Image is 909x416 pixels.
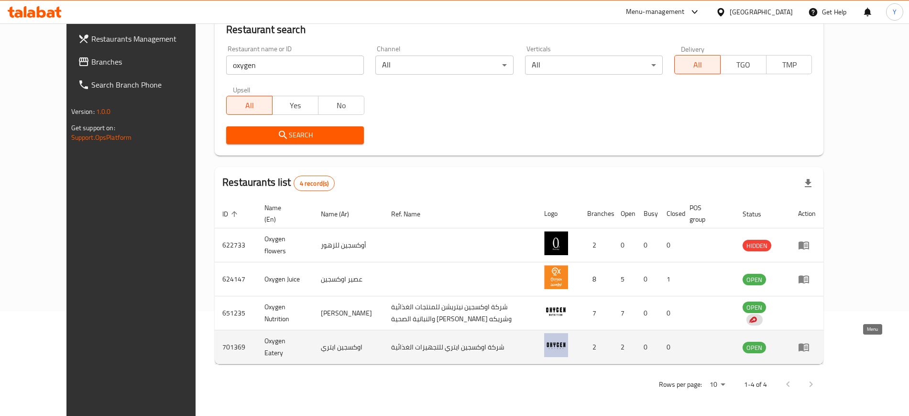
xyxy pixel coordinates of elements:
button: TGO [720,55,767,74]
img: Oxygen Eatery [544,333,568,357]
div: Rows per page: [706,378,729,392]
button: Yes [272,96,318,115]
td: Oxygen flowers [257,228,313,262]
p: 1-4 of 4 [744,379,767,391]
span: ID [222,208,241,220]
th: Busy [636,199,659,228]
th: Action [790,199,823,228]
td: 0 [659,228,682,262]
td: 1 [659,262,682,296]
a: Branches [70,50,218,73]
span: Y [893,7,897,17]
td: 0 [659,330,682,364]
span: Name (Ar) [321,208,361,220]
span: TMP [770,58,809,72]
div: OPEN [743,302,766,313]
div: Export file [797,172,820,195]
button: Search [226,126,364,144]
td: 0 [636,296,659,330]
td: 0 [636,228,659,262]
a: Support.OpsPlatform [71,131,132,144]
span: Status [743,208,774,220]
td: 0 [636,262,659,296]
h2: Restaurants list [222,175,335,191]
span: Search [234,129,356,141]
button: All [226,96,273,115]
span: No [322,99,361,112]
td: Oxygen Eatery [257,330,313,364]
td: أوكسجين للزهور [313,228,383,262]
p: Rows per page: [659,379,702,391]
td: 2 [580,228,613,262]
button: No [318,96,364,115]
td: Oxygen Juice [257,262,313,296]
label: Delivery [681,45,705,52]
div: All [375,56,513,75]
span: Get support on: [71,122,115,134]
span: HIDDEN [743,240,771,251]
span: Version: [71,105,95,118]
td: [PERSON_NAME] [313,296,383,330]
td: 0 [613,228,636,262]
td: 701369 [215,330,257,364]
span: OPEN [743,274,766,285]
span: Name (En) [264,202,302,225]
th: Closed [659,199,682,228]
th: Branches [580,199,613,228]
td: عصير اوكسجين [313,262,383,296]
td: اوكسجين ايتري [313,330,383,364]
span: All [230,99,269,112]
span: Yes [276,99,315,112]
span: 1.0.0 [96,105,111,118]
span: OPEN [743,302,766,313]
input: Search for restaurant name or ID.. [226,56,364,75]
table: enhanced table [215,199,823,364]
img: Oxygen Juice [544,265,568,289]
span: Restaurants Management [91,33,210,45]
span: Ref. Name [391,208,433,220]
div: [GEOGRAPHIC_DATA] [730,7,793,17]
td: 7 [580,296,613,330]
span: POS group [690,202,723,225]
th: Logo [537,199,580,228]
td: 651235 [215,296,257,330]
span: 4 record(s) [294,179,335,188]
h2: Restaurant search [226,22,812,37]
td: 5 [613,262,636,296]
td: 7 [613,296,636,330]
span: All [679,58,717,72]
a: Restaurants Management [70,27,218,50]
div: Menu-management [626,6,685,18]
div: All [525,56,663,75]
td: 2 [613,330,636,364]
td: Oxygen Nutrition [257,296,313,330]
td: 624147 [215,262,257,296]
td: 622733 [215,228,257,262]
button: All [674,55,721,74]
img: Oxygen Nutrition [544,299,568,323]
span: TGO [724,58,763,72]
td: شركة اوكسجين ايتري للتجهيزات الغذائية [383,330,537,364]
span: OPEN [743,342,766,353]
span: Search Branch Phone [91,79,210,90]
a: Search Branch Phone [70,73,218,96]
td: شركة اوكسجين نيتريشن للمنتجات الغذائية والنباتية الصحية [PERSON_NAME] وشريكه [383,296,537,330]
div: Indicates that the vendor menu management has been moved to DH Catalog service [746,314,763,326]
td: 2 [580,330,613,364]
img: delivery hero logo [748,315,757,324]
button: TMP [766,55,812,74]
td: 8 [580,262,613,296]
div: Menu [798,239,816,251]
td: 0 [659,296,682,330]
td: 0 [636,330,659,364]
span: Branches [91,56,210,67]
label: Upsell [233,86,251,93]
img: Oxygen flowers [544,231,568,255]
div: Menu [798,273,816,285]
div: Total records count [294,176,335,191]
th: Open [613,199,636,228]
